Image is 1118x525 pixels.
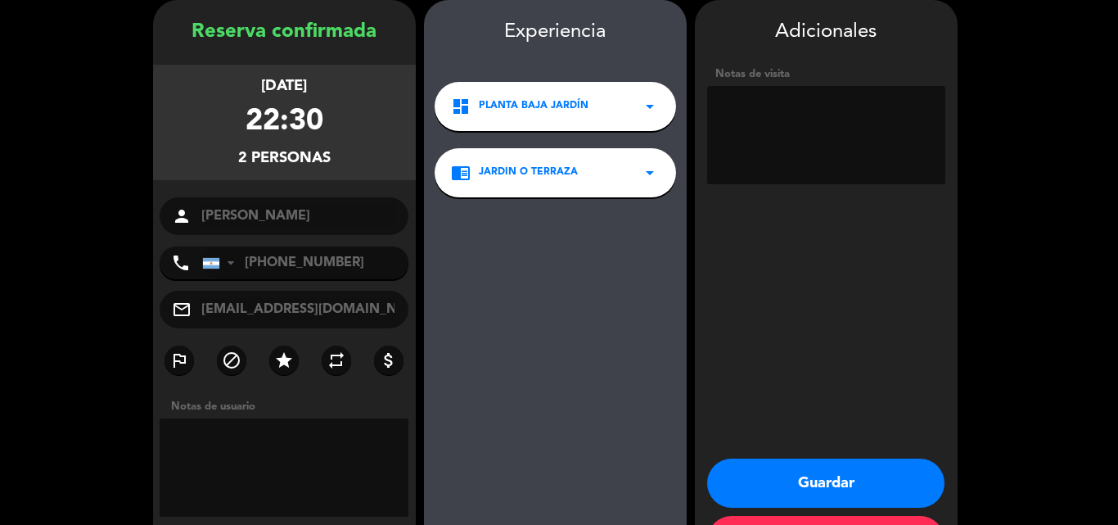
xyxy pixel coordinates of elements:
[261,75,307,98] div: [DATE]
[203,247,241,278] div: Argentina: +54
[172,300,192,319] i: mail_outline
[171,253,191,273] i: phone
[707,66,945,83] div: Notas de visita
[640,97,660,116] i: arrow_drop_down
[238,147,331,170] div: 2 personas
[274,351,294,370] i: star
[640,163,660,183] i: arrow_drop_down
[707,16,945,48] div: Adicionales
[169,351,189,370] i: outlined_flag
[451,163,471,183] i: chrome_reader_mode
[246,98,323,147] div: 22:30
[707,459,944,508] button: Guardar
[424,16,687,48] div: Experiencia
[479,165,578,181] span: JARDIN o TERRAZA
[451,97,471,116] i: dashboard
[153,16,416,48] div: Reserva confirmada
[222,351,241,370] i: block
[172,206,192,226] i: person
[379,351,399,370] i: attach_money
[479,98,588,115] span: PLANTA BAJA JARDÍN
[327,351,346,370] i: repeat
[163,398,416,415] div: Notas de usuario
